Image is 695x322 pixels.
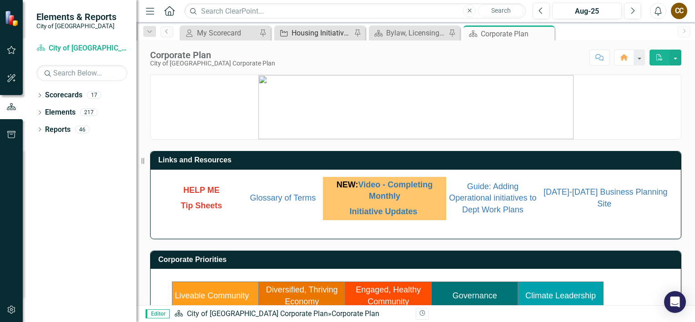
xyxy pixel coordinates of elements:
[187,309,328,318] a: City of [GEOGRAPHIC_DATA] Corporate Plan
[182,27,257,39] a: My Scorecard
[292,27,352,39] div: Housing Initiatives
[552,3,622,19] button: Aug-25
[5,10,20,26] img: ClearPoint Strategy
[544,187,667,208] a: [DATE]-[DATE] Business Planning Site
[449,182,536,214] span: Guide: Adding Operational initiatives to Dept Work Plans
[80,109,98,116] div: 217
[146,309,170,318] span: Editor
[174,309,409,319] div: »
[75,126,90,133] div: 46
[183,186,220,195] span: HELP ME
[181,201,222,210] span: Tip Sheets
[449,183,536,214] a: Guide: Adding Operational initiatives to Dept Work Plans
[386,27,446,39] div: Bylaw, Licensing, & Community Safety
[356,285,421,306] a: Engaged, Healthy Community
[184,3,526,19] input: Search ClearPoint...
[337,180,433,201] span: NEW:
[87,91,101,99] div: 17
[36,65,127,81] input: Search Below...
[332,309,379,318] div: Corporate Plan
[45,107,76,118] a: Elements
[478,5,524,17] button: Search
[671,3,687,19] button: CC
[266,285,338,306] a: Diversified, Thriving Economy
[158,156,676,164] h3: Links and Resources
[491,7,511,14] span: Search
[36,22,116,30] small: City of [GEOGRAPHIC_DATA]
[150,50,275,60] div: Corporate Plan
[183,187,220,194] a: HELP ME
[181,202,222,210] a: Tip Sheets
[277,27,352,39] a: Housing Initiatives
[158,256,676,264] h3: Corporate Priorities
[197,27,257,39] div: My Scorecard
[250,193,316,202] a: Glossary of Terms
[45,125,71,135] a: Reports
[349,207,417,216] a: Initiative Updates
[481,28,552,40] div: Corporate Plan
[36,11,116,22] span: Elements & Reports
[45,90,82,101] a: Scorecards
[525,291,596,300] a: Climate Leadership
[555,6,619,17] div: Aug-25
[36,43,127,54] a: City of [GEOGRAPHIC_DATA] Corporate Plan
[371,27,446,39] a: Bylaw, Licensing, & Community Safety
[453,291,497,300] a: Governance
[150,60,275,67] div: City of [GEOGRAPHIC_DATA] Corporate Plan
[358,180,433,201] a: Video - Completing Monthly
[175,291,249,300] a: Liveable Community
[664,291,686,313] div: Open Intercom Messenger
